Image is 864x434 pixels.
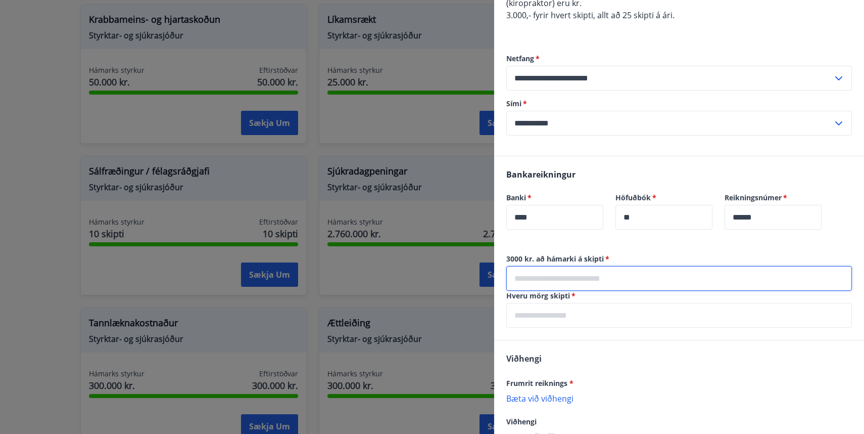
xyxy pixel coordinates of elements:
label: Hveru mörg skipti [506,291,852,301]
div: 3000 kr. að hámarki á skipti [506,266,852,291]
div: Hveru mörg skipti [506,303,852,328]
label: Banki [506,193,603,203]
label: 3000 kr. að hámarki á skipti [506,254,852,264]
span: Bankareikningur [506,169,575,180]
label: Netfang [506,54,852,64]
span: Frumrit reiknings [506,378,573,388]
span: Viðhengi [506,417,537,426]
label: Reikningsnúmer [725,193,822,203]
label: Sími [506,99,852,109]
span: 3.000,- fyrir hvert skipti, allt að 25 skipti á ári. [506,10,675,21]
label: Höfuðbók [615,193,712,203]
span: Viðhengi [506,353,542,364]
p: Bæta við viðhengi [506,393,852,403]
